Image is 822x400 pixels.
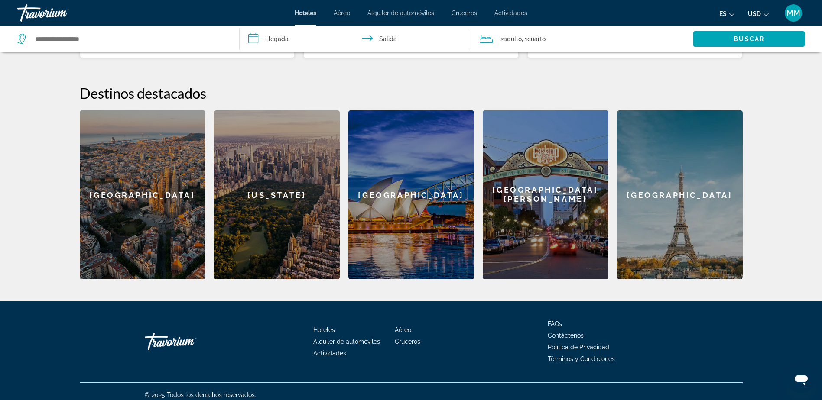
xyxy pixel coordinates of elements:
button: User Menu [782,4,805,22]
iframe: Button to launch messaging window [787,365,815,393]
a: Hoteles [295,10,316,16]
a: Cruceros [395,338,420,345]
a: Alquiler de automóviles [313,338,380,345]
span: es [719,10,727,17]
span: , 1 [522,33,546,45]
a: Alquiler de automóviles [367,10,434,16]
span: MM [786,9,800,17]
button: Change currency [748,7,769,20]
a: [US_STATE] [214,110,340,279]
a: Términos y Condiciones [548,355,615,362]
span: Buscar [734,35,764,42]
button: Travelers: 2 adults, 0 children [471,26,693,52]
h2: Destinos destacados [80,84,743,102]
a: FAQs [548,320,562,327]
button: Buscar [693,31,805,47]
a: [GEOGRAPHIC_DATA][PERSON_NAME] [483,110,608,279]
a: Hoteles [313,326,335,333]
a: [GEOGRAPHIC_DATA] [348,110,474,279]
span: Adulto [504,35,522,42]
a: Aéreo [395,326,411,333]
span: 2 [500,33,522,45]
span: USD [748,10,761,17]
a: Aéreo [334,10,350,16]
button: Check in and out dates [240,26,471,52]
a: Travorium [145,329,231,355]
a: Cruceros [452,10,477,16]
button: Change language [719,7,735,20]
a: [GEOGRAPHIC_DATA] [617,110,743,279]
span: © 2025 Todos los derechos reservados. [145,391,256,398]
a: Actividades [494,10,527,16]
a: Travorium [17,2,104,24]
a: Política de Privacidad [548,344,609,351]
a: [GEOGRAPHIC_DATA] [80,110,205,279]
span: Cuarto [527,35,546,42]
a: Actividades [313,350,346,357]
a: Contáctenos [548,332,584,339]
